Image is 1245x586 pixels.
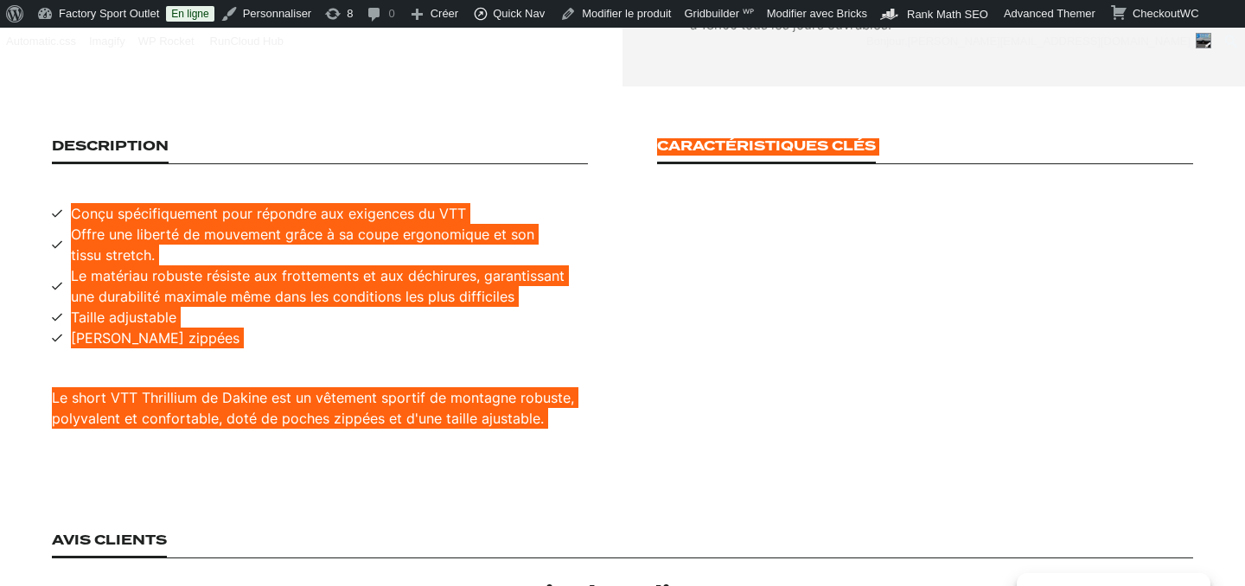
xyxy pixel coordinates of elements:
div: RunCloud Hub [201,28,292,55]
span: Conçu spécifiquement pour répondre aux exigences du VTT [71,203,466,224]
span: Offre une liberté de mouvement grâce à sa coupe ergonomique et son tissu stretch. [71,224,588,265]
a: WP Rocket [132,28,201,55]
span: Le matériau robuste résiste aux frottements et aux déchirures, garantissant une durabilité maxima... [71,265,588,307]
h3: Avis clients [52,532,167,557]
h3: Caractéristiques clés [657,138,876,163]
span: [PERSON_NAME][EMAIL_ADDRESS][DOMAIN_NAME] [908,35,1191,48]
a: Imagify [83,28,132,55]
h3: Description [52,138,169,163]
a: En ligne [166,6,214,22]
span: [PERSON_NAME] zippées [71,328,239,348]
a: Bonjour, [860,28,1218,55]
div: Le short VTT Thrillium de Dakine est un vêtement sportif de montagne robuste, polyvalent et confo... [52,387,588,429]
span: Taille adjustable [71,307,176,328]
span: Rank Math SEO [907,8,988,21]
